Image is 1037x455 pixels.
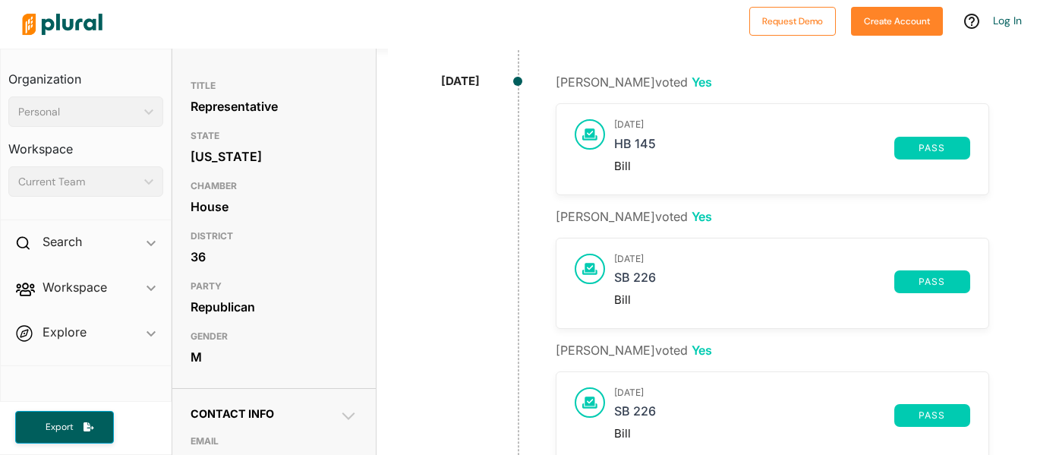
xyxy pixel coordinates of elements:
[43,233,82,250] h2: Search
[35,421,84,434] span: Export
[15,411,114,444] button: Export
[8,57,163,90] h3: Organization
[614,119,970,130] h3: [DATE]
[441,73,480,90] div: [DATE]
[191,95,358,118] div: Representative
[851,12,943,28] a: Create Account
[191,245,358,268] div: 36
[993,14,1022,27] a: Log In
[191,77,358,95] h3: TITLE
[191,145,358,168] div: [US_STATE]
[556,74,712,90] span: [PERSON_NAME] voted
[191,327,358,346] h3: GENDER
[749,7,836,36] button: Request Demo
[614,137,894,160] a: HB 145
[614,387,970,398] h3: [DATE]
[191,295,358,318] div: Republican
[191,227,358,245] h3: DISTRICT
[614,254,970,264] h3: [DATE]
[191,432,358,450] h3: EMAIL
[18,104,138,120] div: Personal
[614,160,970,173] div: Bill
[191,277,358,295] h3: PARTY
[749,12,836,28] a: Request Demo
[191,177,358,195] h3: CHAMBER
[903,144,961,153] span: pass
[692,343,712,358] span: Yes
[692,74,712,90] span: Yes
[614,293,970,307] div: Bill
[556,343,712,358] span: [PERSON_NAME] voted
[903,411,961,420] span: pass
[191,407,274,420] span: Contact Info
[191,346,358,368] div: M
[556,209,712,224] span: [PERSON_NAME] voted
[903,277,961,286] span: pass
[18,174,138,190] div: Current Team
[614,270,894,293] a: SB 226
[8,127,163,160] h3: Workspace
[614,404,894,427] a: SB 226
[191,195,358,218] div: House
[191,127,358,145] h3: STATE
[692,209,712,224] span: Yes
[614,427,970,441] div: Bill
[851,7,943,36] button: Create Account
